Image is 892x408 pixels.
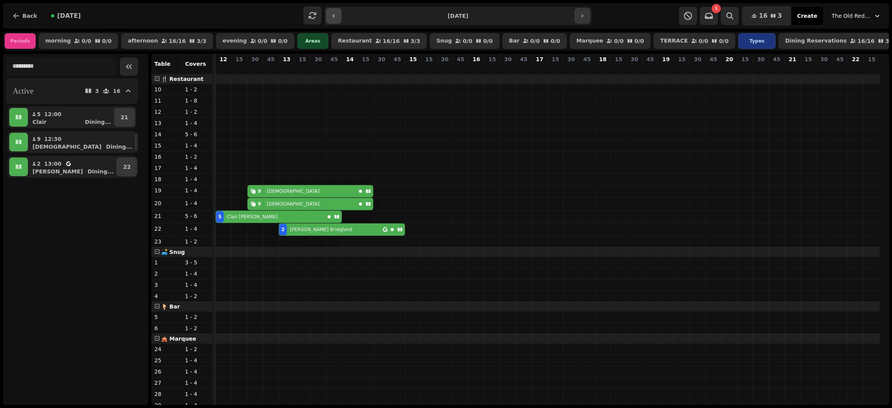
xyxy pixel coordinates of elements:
button: The Old Red Lion [827,9,886,23]
p: [PERSON_NAME] [33,168,83,175]
p: 0 [458,65,464,72]
p: 0 [521,65,527,72]
p: 5 [154,313,179,321]
p: 0 / 0 [102,38,112,44]
span: The Old Red Lion [832,12,870,20]
button: Active316 [6,79,138,103]
p: 0 [473,65,479,72]
button: Snug0/00/0 [430,33,499,49]
p: 21 [154,212,179,220]
p: Marquee [576,38,603,44]
p: 0 [821,65,827,72]
p: Dining ... [106,143,132,151]
p: 1 - 4 [185,281,209,289]
p: 12 [220,55,227,63]
p: [DEMOGRAPHIC_DATA] [267,188,319,194]
p: 0 [663,65,669,72]
button: 22 [117,158,137,176]
p: 30 [694,55,701,63]
p: 0 / 0 [463,38,472,44]
p: 3 [154,281,179,289]
p: 9 [252,65,258,72]
p: 0 [742,65,748,72]
span: Table [154,61,171,67]
p: 0 [268,65,274,72]
span: Create [797,13,817,19]
p: 5 [220,65,226,72]
button: morning0/00/0 [39,33,118,49]
p: 0 [505,65,511,72]
p: 0 [410,65,416,72]
p: 12:30 [44,135,62,143]
p: 1 - 4 [185,357,209,364]
p: 1 - 8 [185,97,209,105]
p: 30 [441,55,448,63]
p: 0 / 0 [258,38,268,44]
p: 45 [710,55,717,63]
p: 3 [95,88,99,94]
p: 30 [314,55,322,63]
h2: Active [13,86,33,96]
p: Dining ... [85,118,111,126]
p: 10 [154,86,179,93]
p: Clair [PERSON_NAME] [227,214,278,220]
p: 12:00 [44,110,62,118]
p: 14 [346,55,353,63]
p: Dining ... [87,168,113,175]
p: 15 [678,55,685,63]
p: 1 - 4 [185,187,209,194]
p: 0 / 0 [82,38,91,44]
p: 15 [154,142,179,149]
p: 15 [868,55,875,63]
p: 3 / 3 [197,38,206,44]
p: 16 [154,153,179,161]
p: 0 / 0 [551,38,560,44]
p: 12 [154,108,179,116]
p: 17 [536,55,543,63]
p: Restaurant [338,38,372,44]
p: 30 [504,55,511,63]
span: 🎪 Marquee [161,336,196,342]
p: 0 / 0 [635,38,644,44]
p: 15 [409,55,417,63]
p: 45 [457,55,464,63]
p: 1 - 4 [185,199,209,207]
p: 1 - 2 [185,313,209,321]
p: 1 - 2 [185,108,209,116]
p: 0 [552,65,559,72]
p: 24 [154,345,179,353]
p: 1 - 4 [185,270,209,278]
p: 30 [568,55,575,63]
button: evening0/00/0 [216,33,294,49]
p: 45 [583,55,590,63]
p: 0 [853,65,859,72]
p: 6 [154,324,179,332]
div: 9 [258,201,261,207]
button: [DATE] [45,7,87,25]
p: TERRACE [660,38,688,44]
p: 13 [154,119,179,127]
span: [DATE] [57,13,81,19]
p: Dining Reservations [785,38,847,44]
p: 18 [154,175,179,183]
button: 213:00[PERSON_NAME]Dining... [29,158,115,176]
p: 1 - 2 [185,324,209,332]
p: 22 [852,55,859,63]
div: Areas [297,33,328,49]
p: 1 - 4 [185,175,209,183]
p: 0 [647,65,653,72]
p: 3 / 3 [411,38,420,44]
p: 0 [616,65,622,72]
p: 20 [726,55,733,63]
p: 1 - 4 [185,164,209,172]
p: 16 / 16 [858,38,875,44]
p: 15 [235,55,243,63]
p: 0 [363,65,369,72]
p: 20 [154,199,179,207]
p: 0 [631,65,638,72]
p: 30 [378,55,385,63]
p: 0 / 0 [719,38,729,44]
p: 0 [774,65,780,72]
p: Clair [33,118,46,126]
p: 0 [442,65,448,72]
